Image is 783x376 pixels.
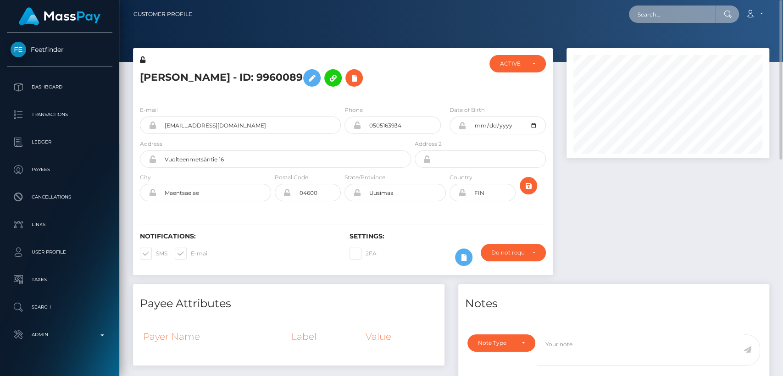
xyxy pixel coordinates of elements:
[11,108,109,122] p: Transactions
[450,106,485,114] label: Date of Birth
[500,60,524,67] div: ACTIVE
[7,103,112,126] a: Transactions
[7,241,112,264] a: User Profile
[481,244,545,261] button: Do not require
[133,5,192,24] a: Customer Profile
[7,186,112,209] a: Cancellations
[489,55,545,72] button: ACTIVE
[11,273,109,287] p: Taxes
[450,173,472,182] label: Country
[11,80,109,94] p: Dashboard
[11,190,109,204] p: Cancellations
[7,296,112,319] a: Search
[140,140,162,148] label: Address
[275,173,308,182] label: Postal Code
[11,218,109,232] p: Links
[11,135,109,149] p: Ledger
[19,7,100,25] img: MassPay Logo
[11,42,26,57] img: Feetfinder
[344,173,385,182] label: State/Province
[7,158,112,181] a: Payees
[7,76,112,99] a: Dashboard
[140,65,406,91] h5: [PERSON_NAME] - ID: 9960089
[11,328,109,342] p: Admin
[175,248,209,260] label: E-mail
[7,131,112,154] a: Ledger
[491,249,524,256] div: Do not require
[11,245,109,259] p: User Profile
[7,323,112,346] a: Admin
[140,324,288,349] th: Payer Name
[350,248,377,260] label: 2FA
[11,163,109,177] p: Payees
[629,6,715,23] input: Search...
[362,324,438,349] th: Value
[288,324,362,349] th: Label
[7,45,112,54] span: Feetfinder
[11,300,109,314] p: Search
[415,140,442,148] label: Address 2
[140,296,438,312] h4: Payee Attributes
[140,106,158,114] label: E-mail
[140,232,336,240] h6: Notifications:
[7,268,112,291] a: Taxes
[478,339,514,347] div: Note Type
[467,334,535,352] button: Note Type
[344,106,363,114] label: Phone
[140,248,167,260] label: SMS
[7,213,112,236] a: Links
[465,296,763,312] h4: Notes
[140,173,151,182] label: City
[350,232,545,240] h6: Settings:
